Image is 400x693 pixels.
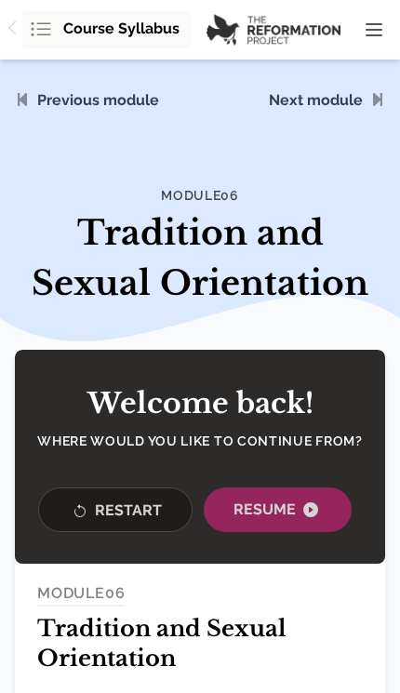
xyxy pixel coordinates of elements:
a: Next module [269,91,363,109]
a: Previous module [37,91,159,109]
h4: Where would you like to continue from? [34,432,366,450]
button: Resume [204,487,352,532]
h1: Tradition and Sexual Orientation [37,614,363,673]
button: Restart [38,487,193,532]
h2: Welcome back! [34,387,366,420]
a: Course Syllabus [22,27,191,45]
h4: MODULE 06 [37,582,125,606]
span: Resume [233,499,322,521]
span: Course Syllabus [63,17,180,40]
h4: Module 06 [15,186,385,205]
span: Restart [69,500,162,523]
h1: Tradition and Sexual Orientation [15,208,385,309]
img: logo.png [207,14,340,46]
